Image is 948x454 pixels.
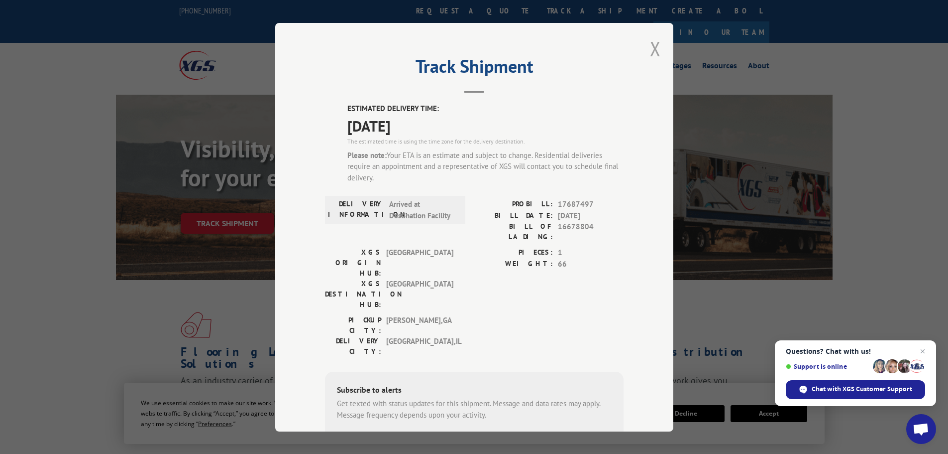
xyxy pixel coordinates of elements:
h2: Track Shipment [325,59,624,78]
div: Subscribe to alerts [337,384,612,398]
span: [DATE] [558,210,624,221]
span: [PERSON_NAME] , GA [386,315,453,336]
div: Get texted with status updates for this shipment. Message and data rates may apply. Message frequ... [337,398,612,421]
strong: Please note: [347,150,387,159]
div: Open chat [906,414,936,444]
label: PROBILL: [474,199,553,210]
span: Chat with XGS Customer Support [812,385,912,394]
label: ESTIMATED DELIVERY TIME: [347,103,624,115]
span: [GEOGRAPHIC_DATA] , IL [386,336,453,357]
span: Support is online [786,363,869,370]
label: DELIVERY CITY: [325,336,381,357]
span: [GEOGRAPHIC_DATA] [386,279,453,310]
label: BILL DATE: [474,210,553,221]
label: PICKUP CITY: [325,315,381,336]
label: XGS DESTINATION HUB: [325,279,381,310]
div: Your ETA is an estimate and subject to change. Residential deliveries require an appointment and ... [347,150,624,183]
span: Arrived at Destination Facility [389,199,456,221]
span: Questions? Chat with us! [786,347,925,355]
label: DELIVERY INFORMATION: [328,199,384,221]
span: [DATE] [347,114,624,137]
span: 16678804 [558,221,624,242]
div: The estimated time is using the time zone for the delivery destination. [347,137,624,146]
button: Close modal [650,35,661,62]
div: Chat with XGS Customer Support [786,380,925,399]
label: BILL OF LADING: [474,221,553,242]
span: 17687497 [558,199,624,210]
label: WEIGHT: [474,258,553,270]
span: 66 [558,258,624,270]
label: PIECES: [474,247,553,259]
span: [GEOGRAPHIC_DATA] [386,247,453,279]
span: Close chat [917,345,929,357]
label: XGS ORIGIN HUB: [325,247,381,279]
span: 1 [558,247,624,259]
